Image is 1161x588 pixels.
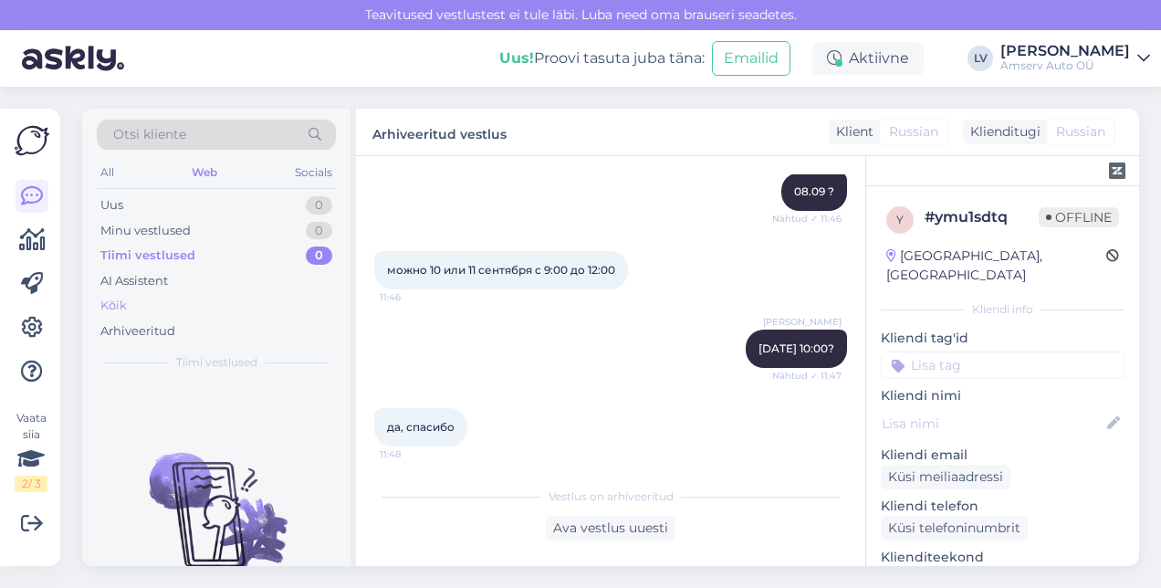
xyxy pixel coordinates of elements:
[712,41,790,76] button: Emailid
[889,122,938,142] span: Russian
[387,263,615,277] span: можно 10 или 11 сентября с 9:00 до 12:00
[829,122,873,142] div: Klient
[546,516,675,541] div: Ava vestlus uuesti
[881,352,1124,379] input: Lisa tag
[772,369,842,383] span: Nähtud ✓ 11:47
[881,497,1124,516] p: Kliendi telefon
[881,386,1124,405] p: Kliendi nimi
[881,301,1124,318] div: Kliendi info
[176,354,257,371] span: Tiimi vestlused
[881,465,1010,489] div: Küsi meiliaadressi
[967,46,993,71] div: LV
[100,196,123,215] div: Uus
[763,315,842,329] span: [PERSON_NAME]
[15,476,47,492] div: 2 / 3
[100,222,191,240] div: Minu vestlused
[291,161,336,184] div: Socials
[380,447,448,461] span: 11:48
[1000,44,1130,58] div: [PERSON_NAME]
[100,297,127,315] div: Kõik
[499,49,534,67] b: Uus!
[772,212,842,226] span: Nähtud ✓ 11:46
[306,222,332,240] div: 0
[1039,207,1119,227] span: Offline
[499,47,705,69] div: Proovi tasuta juba täna:
[758,341,834,355] span: [DATE] 10:00?
[15,123,49,158] img: Askly Logo
[372,120,507,144] label: Arhiveeritud vestlus
[963,122,1041,142] div: Klienditugi
[1056,122,1105,142] span: Russian
[387,420,455,434] span: да, спасибо
[1109,163,1125,179] img: zendesk
[881,446,1124,465] p: Kliendi email
[1000,44,1150,73] a: [PERSON_NAME]Amserv Auto OÜ
[1000,58,1130,73] div: Amserv Auto OÜ
[113,125,186,144] span: Otsi kliente
[882,414,1103,434] input: Lisa nimi
[881,329,1124,348] p: Kliendi tag'id
[82,420,350,584] img: No chats
[812,42,924,75] div: Aktiivne
[380,290,448,304] span: 11:46
[794,184,834,198] span: 08.09 ?
[881,516,1028,541] div: Küsi telefoninumbrit
[100,272,168,290] div: AI Assistent
[306,196,332,215] div: 0
[881,548,1124,567] p: Klienditeekond
[188,161,221,184] div: Web
[886,247,1106,285] div: [GEOGRAPHIC_DATA], [GEOGRAPHIC_DATA]
[549,488,674,505] span: Vestlus on arhiveeritud
[896,213,904,226] span: y
[925,206,1039,228] div: # ymu1sdtq
[15,410,47,492] div: Vaata siia
[100,322,175,341] div: Arhiveeritud
[97,161,118,184] div: All
[306,247,332,265] div: 0
[100,247,195,265] div: Tiimi vestlused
